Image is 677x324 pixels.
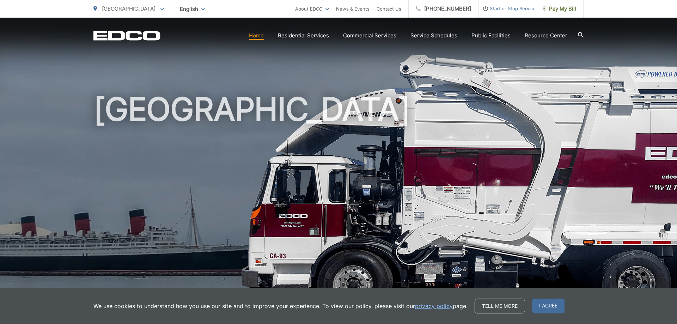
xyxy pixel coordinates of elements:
[295,5,329,13] a: About EDCO
[343,31,396,40] a: Commercial Services
[93,31,160,41] a: EDCD logo. Return to the homepage.
[415,302,453,310] a: privacy policy
[102,5,155,12] span: [GEOGRAPHIC_DATA]
[336,5,370,13] a: News & Events
[278,31,329,40] a: Residential Services
[377,5,401,13] a: Contact Us
[93,302,468,310] p: We use cookies to understand how you use our site and to improve your experience. To view our pol...
[525,31,567,40] a: Resource Center
[543,5,576,13] span: Pay My Bill
[410,31,457,40] a: Service Schedules
[93,92,584,315] h1: [GEOGRAPHIC_DATA]
[475,299,525,313] a: Tell me more
[175,3,210,15] span: English
[532,299,565,313] span: I agree
[471,31,511,40] a: Public Facilities
[249,31,264,40] a: Home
